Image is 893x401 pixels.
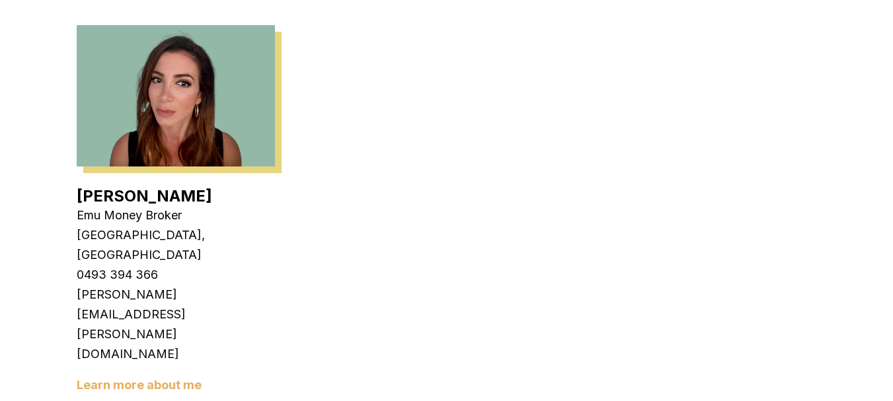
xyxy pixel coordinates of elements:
p: [PERSON_NAME][EMAIL_ADDRESS][PERSON_NAME][DOMAIN_NAME] [77,285,275,364]
p: [GEOGRAPHIC_DATA], [GEOGRAPHIC_DATA] [77,225,275,265]
a: [PERSON_NAME] [77,186,212,205]
img: Laura La Micela [77,25,275,166]
p: Emu Money Broker [77,205,275,225]
a: Learn more about me [77,378,202,392]
p: 0493 394 366 [77,265,275,285]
